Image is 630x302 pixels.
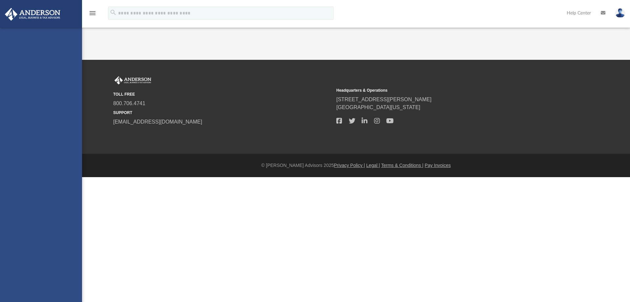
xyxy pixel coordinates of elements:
img: Anderson Advisors Platinum Portal [3,8,62,21]
a: Privacy Policy | [334,163,365,168]
a: [EMAIL_ADDRESS][DOMAIN_NAME] [113,119,202,125]
img: Anderson Advisors Platinum Portal [113,76,153,85]
a: 800.706.4741 [113,101,145,106]
a: Legal | [366,163,380,168]
img: User Pic [615,8,625,18]
a: [GEOGRAPHIC_DATA][US_STATE] [336,105,420,110]
i: menu [89,9,96,17]
div: © [PERSON_NAME] Advisors 2025 [82,162,630,169]
small: SUPPORT [113,110,332,116]
small: Headquarters & Operations [336,87,555,93]
a: menu [89,12,96,17]
i: search [110,9,117,16]
a: Pay Invoices [425,163,451,168]
small: TOLL FREE [113,91,332,97]
a: Terms & Conditions | [381,163,424,168]
a: [STREET_ADDRESS][PERSON_NAME] [336,97,431,102]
